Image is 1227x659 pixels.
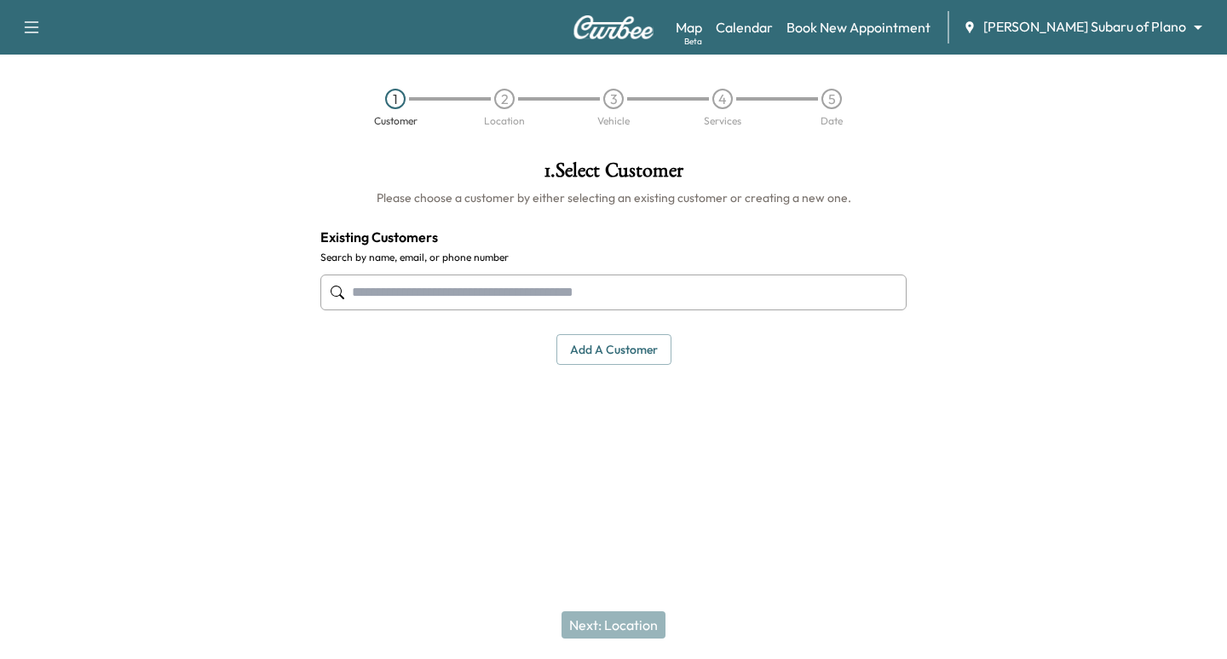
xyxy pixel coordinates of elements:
h6: Please choose a customer by either selecting an existing customer or creating a new one. [320,189,907,206]
div: Services [704,116,741,126]
span: [PERSON_NAME] Subaru of Plano [983,17,1186,37]
div: 1 [385,89,406,109]
a: Book New Appointment [786,17,930,38]
button: Add a customer [556,334,671,366]
div: 4 [712,89,733,109]
div: 3 [603,89,624,109]
h4: Existing Customers [320,227,907,247]
div: Location [484,116,525,126]
div: 2 [494,89,515,109]
div: Vehicle [597,116,630,126]
a: MapBeta [676,17,702,38]
h1: 1 . Select Customer [320,160,907,189]
div: Customer [374,116,418,126]
label: Search by name, email, or phone number [320,251,907,264]
a: Calendar [716,17,773,38]
div: Beta [684,35,702,48]
img: Curbee Logo [573,15,654,39]
div: 5 [821,89,842,109]
div: Date [821,116,843,126]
